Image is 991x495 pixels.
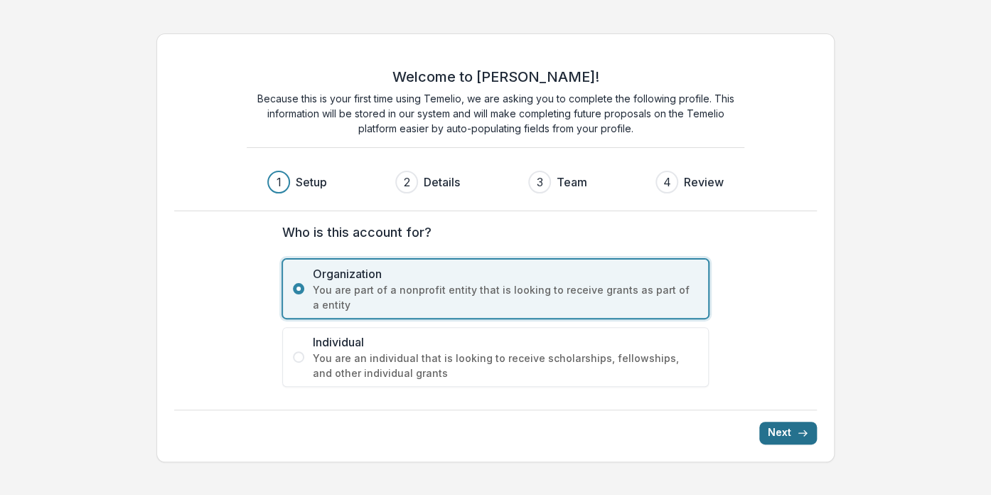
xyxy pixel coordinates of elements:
h3: Setup [296,174,327,191]
div: 3 [536,174,542,191]
span: You are part of a nonprofit entity that is looking to receive grants as part of a entity [313,282,698,312]
div: 4 [663,174,670,191]
button: Next [759,422,817,445]
h3: Team [557,174,587,191]
div: 1 [276,174,281,191]
h3: Details [424,174,460,191]
div: Progress [267,171,724,193]
p: Because this is your first time using Temelio, we are asking you to complete the following profil... [247,91,744,136]
h2: Welcome to [PERSON_NAME]! [392,68,599,85]
h3: Review [684,174,724,191]
div: 2 [403,174,409,191]
span: You are an individual that is looking to receive scholarships, fellowships, and other individual ... [313,351,698,380]
span: Individual [313,334,698,351]
label: Who is this account for? [282,223,700,242]
span: Organization [313,265,698,282]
